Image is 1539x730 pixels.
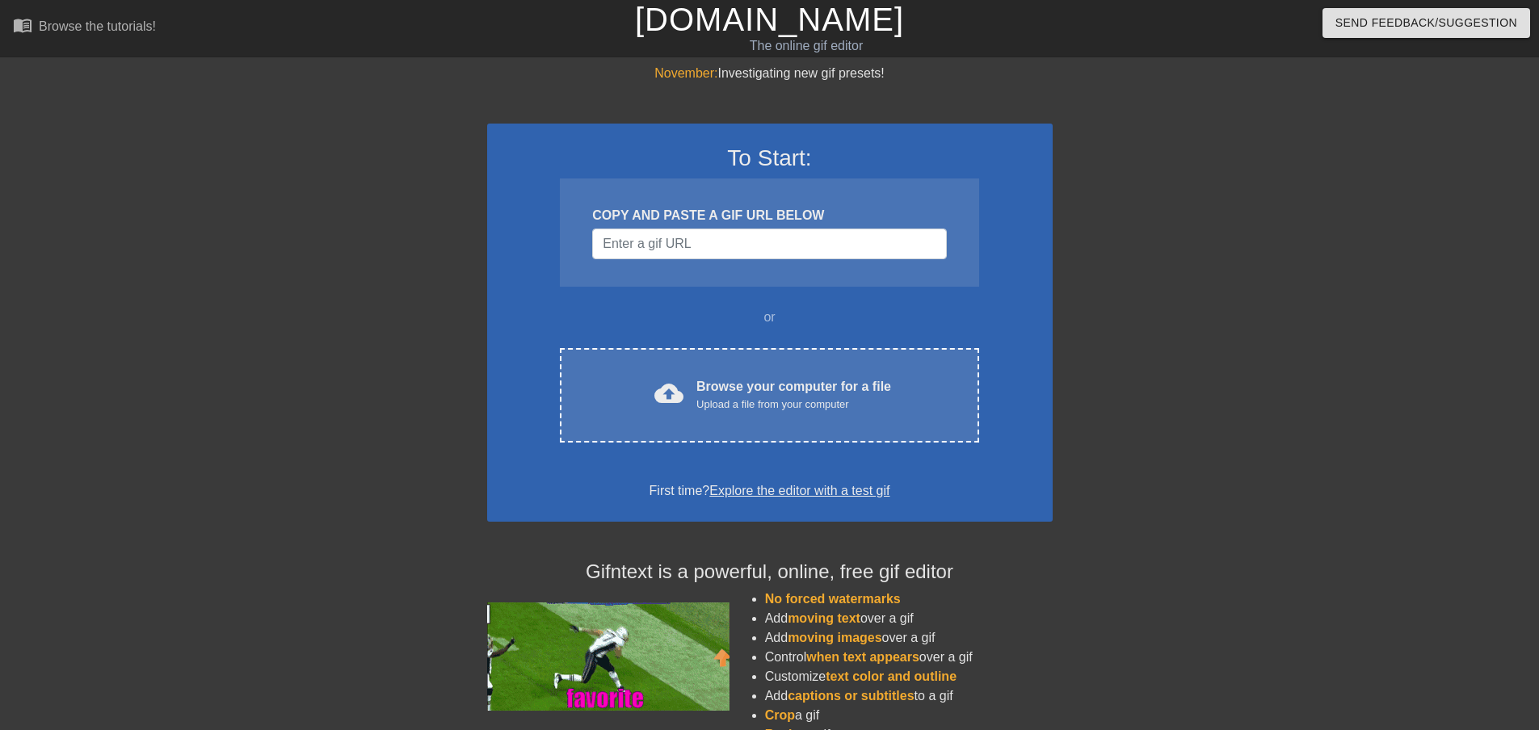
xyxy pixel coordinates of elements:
[487,560,1053,584] h4: Gifntext is a powerful, online, free gif editor
[508,145,1032,172] h3: To Start:
[654,66,717,80] span: November:
[806,650,919,664] span: when text appears
[765,667,1053,686] li: Customize
[826,669,957,683] span: text color and outline
[765,686,1053,706] li: Add to a gif
[487,64,1053,83] div: Investigating new gif presets!
[635,2,904,37] a: [DOMAIN_NAME]
[765,609,1053,628] li: Add over a gif
[592,229,946,259] input: Username
[788,631,881,644] span: moving images
[788,689,914,703] span: captions or subtitles
[765,592,901,606] span: No forced watermarks
[765,628,1053,648] li: Add over a gif
[765,708,795,722] span: Crop
[529,308,1011,327] div: or
[521,36,1091,56] div: The online gif editor
[709,484,889,497] a: Explore the editor with a test gif
[696,377,891,413] div: Browse your computer for a file
[39,19,156,33] div: Browse the tutorials!
[13,15,32,35] span: menu_book
[508,481,1032,501] div: First time?
[592,206,946,225] div: COPY AND PASTE A GIF URL BELOW
[765,706,1053,725] li: a gif
[13,15,156,40] a: Browse the tutorials!
[765,648,1053,667] li: Control over a gif
[1322,8,1530,38] button: Send Feedback/Suggestion
[696,396,891,413] div: Upload a file from your computer
[487,602,730,711] img: football_small.gif
[654,379,683,408] span: cloud_upload
[788,611,860,625] span: moving text
[1335,13,1517,33] span: Send Feedback/Suggestion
